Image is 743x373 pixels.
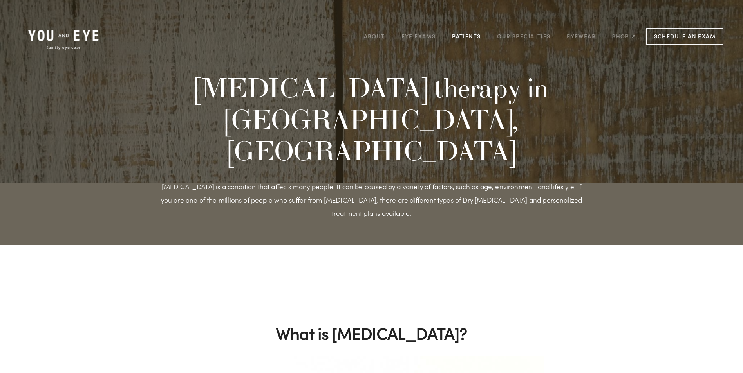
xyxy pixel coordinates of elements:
[157,72,586,167] h1: [MEDICAL_DATA] therapy in [GEOGRAPHIC_DATA], [GEOGRAPHIC_DATA]
[452,30,481,42] a: Patients
[497,32,550,40] a: Our Specialties
[20,22,107,51] img: Rochester, MN | You and Eye | Family Eye Care
[646,28,723,45] a: Schedule an Exam
[157,180,586,220] p: [MEDICAL_DATA] is a condition that affects many people. It can be caused by a variety of factors,...
[157,323,586,343] h2: What is [MEDICAL_DATA]?
[401,30,436,42] a: Eye Exams
[567,30,596,42] a: Eyewear
[612,30,636,42] a: Shop ↗
[364,30,385,42] a: About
